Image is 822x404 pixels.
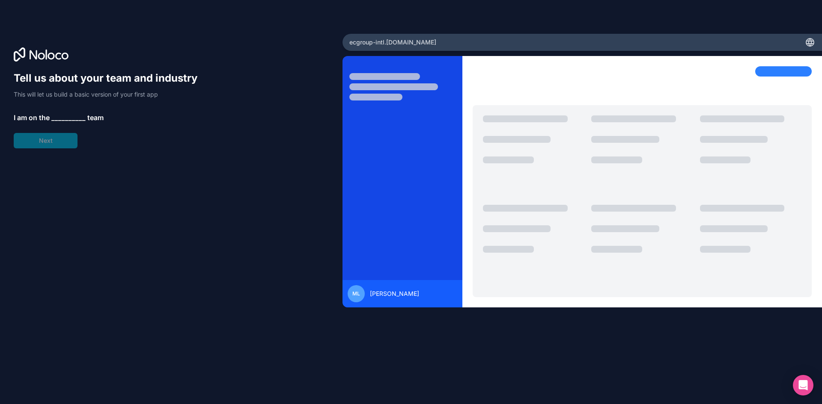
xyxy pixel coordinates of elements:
span: I am on the [14,112,50,123]
span: ecgroup-intl .[DOMAIN_NAME] [349,38,436,47]
span: __________ [51,112,86,123]
h1: Tell us about your team and industry [14,71,205,85]
span: ML [352,290,360,297]
p: This will let us build a basic version of your first app [14,90,205,99]
span: team [87,112,104,123]
span: [PERSON_NAME] [370,289,419,298]
div: Open Intercom Messenger [793,375,813,395]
